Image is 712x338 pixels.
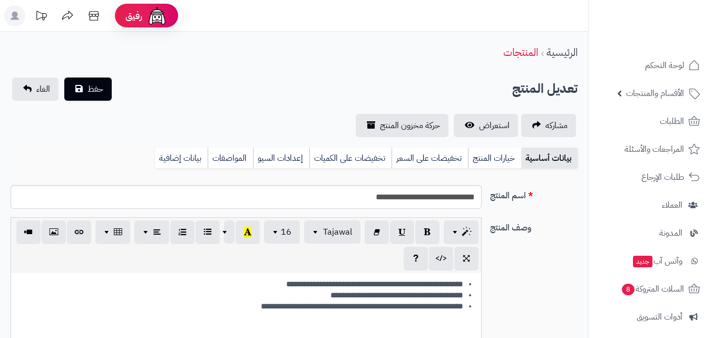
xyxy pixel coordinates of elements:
a: الغاء [12,78,58,101]
span: استعراض [479,119,510,132]
span: الطلبات [660,114,684,129]
span: طلبات الإرجاع [641,170,684,185]
span: العملاء [662,198,682,213]
a: المراجعات والأسئلة [595,137,706,162]
span: لوحة التحكم [645,58,684,73]
a: المنتجات [503,44,538,60]
span: مشاركه [545,119,568,132]
a: تخفيضات على الكميات [309,148,392,169]
a: لوحة التحكم [595,53,706,78]
a: طلبات الإرجاع [595,165,706,190]
span: حركة مخزون المنتج [380,119,440,132]
a: المواصفات [208,148,253,169]
a: تحديثات المنصة [28,5,54,29]
label: وصف المنتج [486,217,582,234]
span: المدونة [659,226,682,240]
a: الطلبات [595,109,706,134]
img: ai-face.png [147,5,168,26]
a: السلات المتروكة8 [595,276,706,302]
a: الرئيسية [547,44,578,60]
a: استعراض [454,114,518,137]
span: الأقسام والمنتجات [626,86,684,101]
a: المدونة [595,220,706,246]
span: Tajawal [323,226,352,238]
a: وآتس آبجديد [595,248,706,274]
button: حفظ [64,78,112,101]
img: logo-2.png [640,28,702,51]
button: 16 [264,220,300,244]
a: تخفيضات على السعر [392,148,468,169]
label: اسم المنتج [486,185,582,202]
a: أدوات التسويق [595,304,706,330]
span: حفظ [87,83,103,95]
a: بيانات إضافية [155,148,208,169]
span: 8 [622,284,635,295]
a: خيارات المنتج [468,148,521,169]
a: حركة مخزون المنتج [356,114,448,137]
button: Tajawal [304,220,360,244]
a: بيانات أساسية [521,148,578,169]
a: مشاركه [521,114,576,137]
span: أدوات التسويق [637,310,682,324]
span: 16 [281,226,291,238]
span: المراجعات والأسئلة [625,142,684,157]
span: السلات المتروكة [621,282,684,296]
a: إعدادات السيو [253,148,309,169]
a: العملاء [595,192,706,218]
span: الغاء [36,83,50,95]
span: رفيق [125,9,142,22]
span: جديد [633,256,652,267]
h2: تعديل المنتج [512,78,578,100]
span: وآتس آب [632,254,682,268]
